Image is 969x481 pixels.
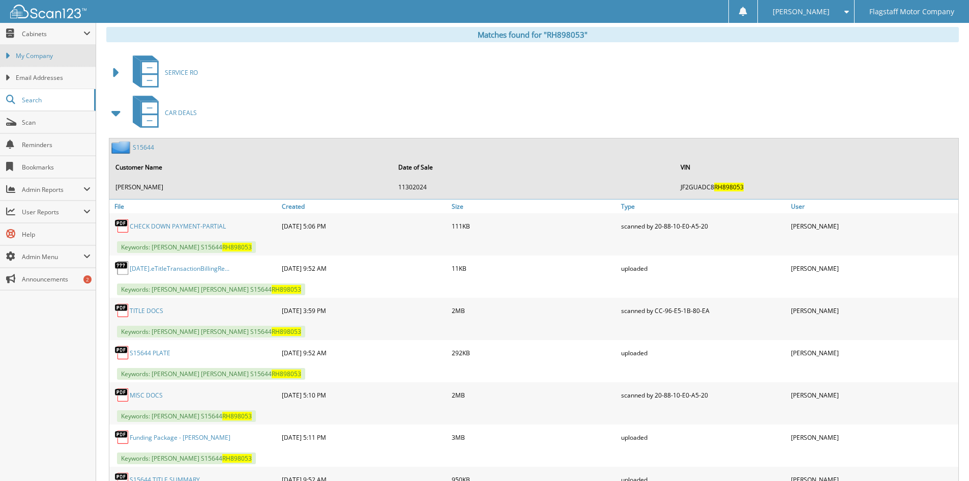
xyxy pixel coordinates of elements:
th: VIN [676,157,957,178]
div: 2MB [449,385,619,405]
span: Bookmarks [22,163,91,172]
span: Keywords: [PERSON_NAME] [PERSON_NAME] S15644 [117,326,305,337]
img: scan123-logo-white.svg [10,5,86,18]
div: scanned by 20-88-10-E0-A5-20 [619,385,788,405]
img: PDF.png [114,430,130,445]
div: 111KB [449,216,619,236]
a: CHECK DOWN PAYMENT-PARTIAL [130,222,226,231]
a: Size [449,200,619,213]
span: [PERSON_NAME] [773,9,830,15]
img: folder2.png [111,141,133,154]
div: scanned by 20-88-10-E0-A5-20 [619,216,788,236]
a: TITLE DOCS [130,306,163,315]
div: scanned by CC-96-E5-1B-80-EA [619,300,788,321]
img: PDF.png [114,218,130,234]
div: [PERSON_NAME] [788,427,958,447]
div: [DATE] 9:52 AM [279,258,449,278]
div: 2 [83,275,92,284]
div: [DATE] 5:10 PM [279,385,449,405]
span: RH898053 [222,454,252,463]
span: RH898053 [222,412,252,420]
span: Keywords: [PERSON_NAME] S15644 [117,452,256,464]
div: [PERSON_NAME] [788,343,958,363]
div: uploaded [619,258,788,278]
div: [DATE] 5:11 PM [279,427,449,447]
span: Keywords: [PERSON_NAME] [PERSON_NAME] S15644 [117,368,305,380]
div: [PERSON_NAME] [788,258,958,278]
span: My Company [16,51,91,61]
div: [PERSON_NAME] [788,385,958,405]
th: Date of Sale [393,157,675,178]
span: Admin Reports [22,185,83,194]
a: SERVICE RO [127,52,198,93]
span: SERVICE RO [165,68,198,77]
a: User [788,200,958,213]
span: Scan [22,118,91,127]
div: 292KB [449,343,619,363]
span: RH898053 [272,285,301,294]
div: 11KB [449,258,619,278]
th: Customer Name [110,157,392,178]
iframe: Chat Widget [918,432,969,481]
span: Cabinets [22,30,83,38]
div: [PERSON_NAME] [788,300,958,321]
td: JF2GUADC8 [676,179,957,195]
span: Reminders [22,140,91,149]
div: uploaded [619,427,788,447]
a: Type [619,200,788,213]
span: CAR DEALS [165,108,197,117]
a: MISC DOCS [130,391,163,400]
a: S15644 PLATE [130,349,170,357]
span: Email Addresses [16,73,91,82]
span: Help [22,230,91,239]
span: RH898053 [714,183,744,191]
div: [DATE] 3:59 PM [279,300,449,321]
span: RH898053 [272,327,301,336]
span: User Reports [22,208,83,216]
img: PDF.png [114,303,130,318]
span: Flagstaff Motor Company [869,9,954,15]
span: Keywords: [PERSON_NAME] S15644 [117,241,256,253]
span: Admin Menu [22,252,83,261]
img: generic.png [114,261,130,276]
div: 3MB [449,427,619,447]
span: Keywords: [PERSON_NAME] [PERSON_NAME] S15644 [117,284,305,295]
a: File [109,200,279,213]
span: RH898053 [272,370,301,378]
td: 11302024 [393,179,675,195]
span: Search [22,96,89,104]
a: CAR DEALS [127,93,197,133]
span: Keywords: [PERSON_NAME] S15644 [117,410,256,422]
a: S15644 [133,143,154,152]
div: [DATE] 9:52 AM [279,343,449,363]
td: [PERSON_NAME] [110,179,392,195]
a: Created [279,200,449,213]
span: Announcements [22,275,91,284]
div: [PERSON_NAME] [788,216,958,236]
img: PDF.png [114,387,130,403]
a: Funding Package - [PERSON_NAME] [130,433,230,442]
img: PDF.png [114,345,130,360]
div: [DATE] 5:06 PM [279,216,449,236]
div: 2MB [449,300,619,321]
a: [DATE].eTitleTransactionBillingRe... [130,264,229,273]
div: uploaded [619,343,788,363]
div: Matches found for "RH898053" [106,27,959,42]
span: RH898053 [222,243,252,251]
